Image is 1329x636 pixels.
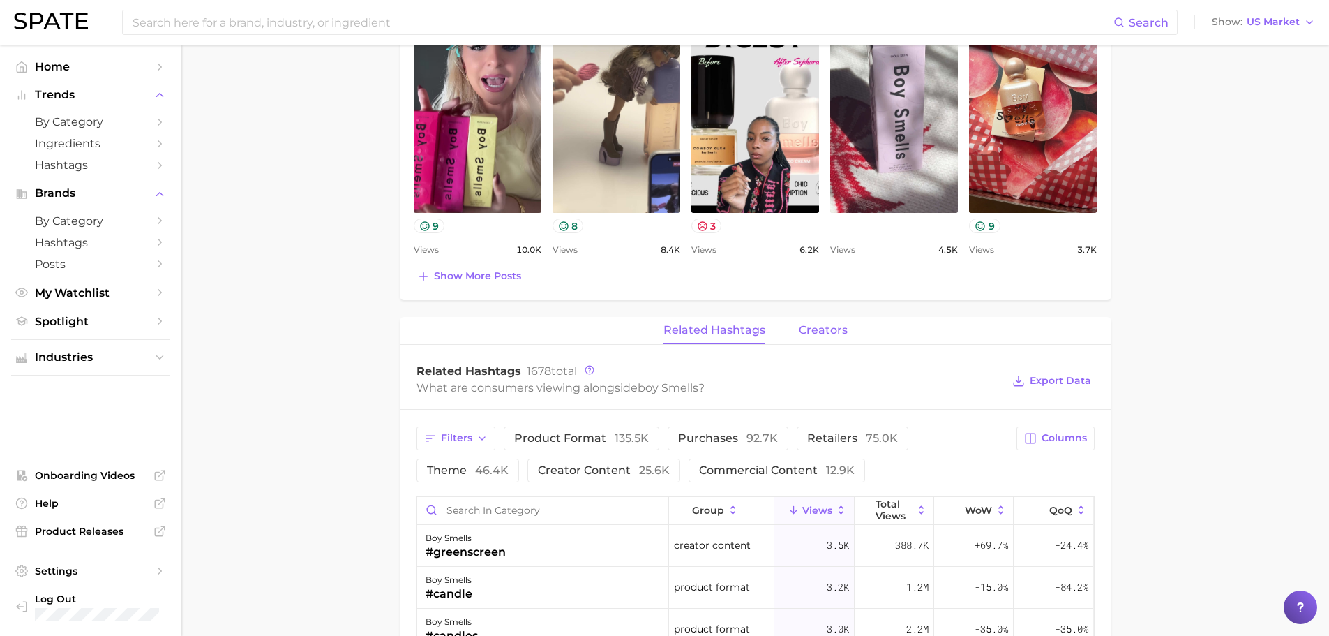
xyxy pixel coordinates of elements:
[774,497,854,524] button: Views
[426,530,506,547] div: boy smells
[514,433,649,444] span: product format
[35,258,147,271] span: Posts
[678,433,778,444] span: purchases
[35,525,147,538] span: Product Releases
[746,431,778,445] span: 92.7k
[35,137,147,150] span: Ingredients
[802,505,832,516] span: Views
[1042,432,1087,444] span: Columns
[414,267,525,286] button: Show more posts
[638,381,698,394] span: boy smells
[969,219,1000,233] button: 9
[11,589,170,625] a: Log out. Currently logged in with e-mail jpascucci@yellowwoodpartners.com.
[691,219,722,233] button: 3
[11,493,170,514] a: Help
[663,324,765,337] span: related hashtags
[691,242,716,258] span: Views
[1049,505,1072,516] span: QoQ
[639,464,670,477] span: 25.6k
[11,210,170,232] a: by Category
[934,497,1014,524] button: WoW
[1077,242,1097,258] span: 3.7k
[35,469,147,482] span: Onboarding Videos
[11,561,170,582] a: Settings
[441,432,472,444] span: Filters
[11,253,170,275] a: Posts
[35,593,213,605] span: Log Out
[969,242,994,258] span: Views
[414,219,445,233] button: 9
[414,242,439,258] span: Views
[35,565,147,577] span: Settings
[975,579,1008,596] span: -15.0%
[416,427,495,450] button: Filters
[475,464,509,477] span: 46.4k
[1009,371,1094,391] button: Export Data
[538,465,670,476] span: creator content
[1055,537,1088,554] span: -24.4%
[35,286,147,299] span: My Watchlist
[426,544,506,561] div: #greenscreen
[1055,579,1088,596] span: -84.2%
[1208,13,1319,31] button: ShowUS Market
[553,219,584,233] button: 8
[827,537,849,554] span: 3.5k
[11,84,170,105] button: Trends
[35,89,147,101] span: Trends
[11,183,170,204] button: Brands
[11,154,170,176] a: Hashtags
[895,537,929,554] span: 388.7k
[35,115,147,128] span: by Category
[1030,375,1091,387] span: Export Data
[866,431,898,445] span: 75.0k
[416,364,521,378] span: Related Hashtags
[661,242,680,258] span: 8.4k
[35,351,147,364] span: Industries
[35,60,147,73] span: Home
[11,133,170,154] a: Ingredients
[876,498,913,521] span: Total Views
[855,497,934,524] button: Total Views
[1014,497,1093,524] button: QoQ
[426,586,472,602] div: #candle
[669,497,775,524] button: group
[1212,18,1242,26] span: Show
[906,579,929,596] span: 1.2m
[417,567,1094,609] button: boy smells#candleproduct format3.2k1.2m-15.0%-84.2%
[799,324,848,337] span: creators
[434,270,521,282] span: Show more posts
[35,187,147,200] span: Brands
[35,315,147,328] span: Spotlight
[35,497,147,510] span: Help
[11,311,170,332] a: Spotlight
[827,579,849,596] span: 3.2k
[35,236,147,249] span: Hashtags
[416,378,1003,397] div: What are consumers viewing alongside ?
[830,242,855,258] span: Views
[427,465,509,476] span: theme
[527,364,551,378] span: 1678
[11,521,170,542] a: Product Releases
[1016,427,1094,450] button: Columns
[11,347,170,368] button: Industries
[826,464,855,477] span: 12.9k
[11,282,170,304] a: My Watchlist
[11,56,170,77] a: Home
[516,242,541,258] span: 10.0k
[11,111,170,133] a: by Category
[553,242,578,258] span: Views
[674,537,751,554] span: creator content
[426,614,478,630] div: boy smells
[615,431,649,445] span: 135.5k
[807,433,898,444] span: retailers
[417,525,1094,567] button: boy smells#greenscreencreator content3.5k388.7k+69.7%-24.4%
[527,364,577,378] span: total
[35,158,147,172] span: Hashtags
[131,10,1113,34] input: Search here for a brand, industry, or ingredient
[799,242,819,258] span: 6.2k
[938,242,958,258] span: 4.5k
[417,497,668,524] input: Search in category
[426,572,472,589] div: boy smells
[965,505,992,516] span: WoW
[699,465,855,476] span: commercial content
